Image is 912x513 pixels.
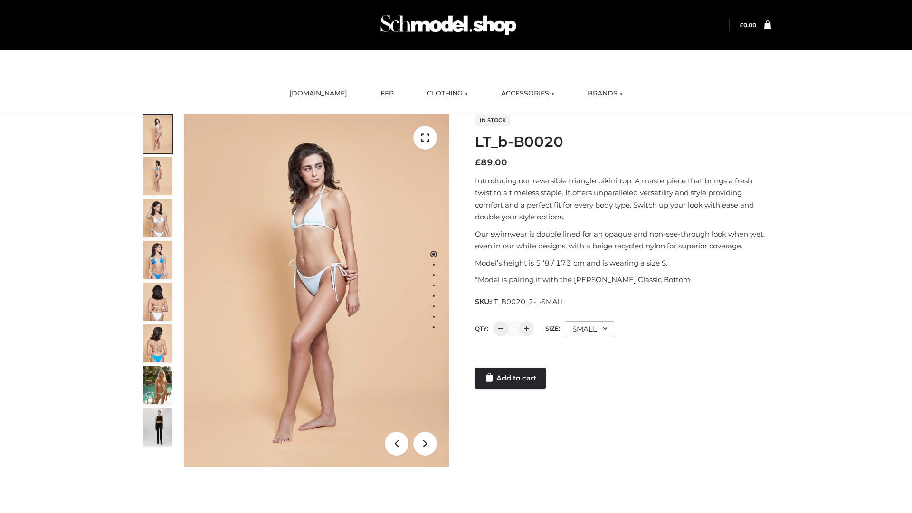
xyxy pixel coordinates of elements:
img: ArielClassicBikiniTop_CloudNine_AzureSky_OW114ECO_1 [184,114,449,467]
img: ArielClassicBikiniTop_CloudNine_AzureSky_OW114ECO_2-scaled.jpg [143,157,172,195]
p: *Model is pairing it with the [PERSON_NAME] Classic Bottom [475,274,771,286]
p: Model’s height is 5 ‘8 / 173 cm and is wearing a size S. [475,257,771,269]
a: Add to cart [475,368,546,389]
label: QTY: [475,325,488,332]
a: CLOTHING [420,83,475,104]
span: SKU: [475,296,566,307]
img: ArielClassicBikiniTop_CloudNine_AzureSky_OW114ECO_7-scaled.jpg [143,283,172,321]
img: ArielClassicBikiniTop_CloudNine_AzureSky_OW114ECO_1-scaled.jpg [143,115,172,153]
a: BRANDS [580,83,630,104]
img: ArielClassicBikiniTop_CloudNine_AzureSky_OW114ECO_4-scaled.jpg [143,241,172,279]
span: In stock [475,114,511,126]
a: FFP [373,83,401,104]
p: Introducing our reversible triangle bikini top. A masterpiece that brings a fresh twist to a time... [475,175,771,223]
a: [DOMAIN_NAME] [282,83,354,104]
img: ArielClassicBikiniTop_CloudNine_AzureSky_OW114ECO_8-scaled.jpg [143,324,172,362]
a: £0.00 [740,21,756,28]
span: LT_B0020_2-_-SMALL [491,297,565,306]
div: SMALL [565,321,614,337]
img: Schmodel Admin 964 [377,6,520,44]
img: ArielClassicBikiniTop_CloudNine_AzureSky_OW114ECO_3-scaled.jpg [143,199,172,237]
a: ACCESSORIES [494,83,561,104]
img: Arieltop_CloudNine_AzureSky2.jpg [143,366,172,404]
bdi: 89.00 [475,157,507,168]
span: £ [475,157,481,168]
span: £ [740,21,743,28]
img: 49df5f96394c49d8b5cbdcda3511328a.HD-1080p-2.5Mbps-49301101_thumbnail.jpg [143,408,172,446]
h1: LT_b-B0020 [475,133,771,151]
bdi: 0.00 [740,21,756,28]
p: Our swimwear is double lined for an opaque and non-see-through look when wet, even in our white d... [475,228,771,252]
label: Size: [545,325,560,332]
